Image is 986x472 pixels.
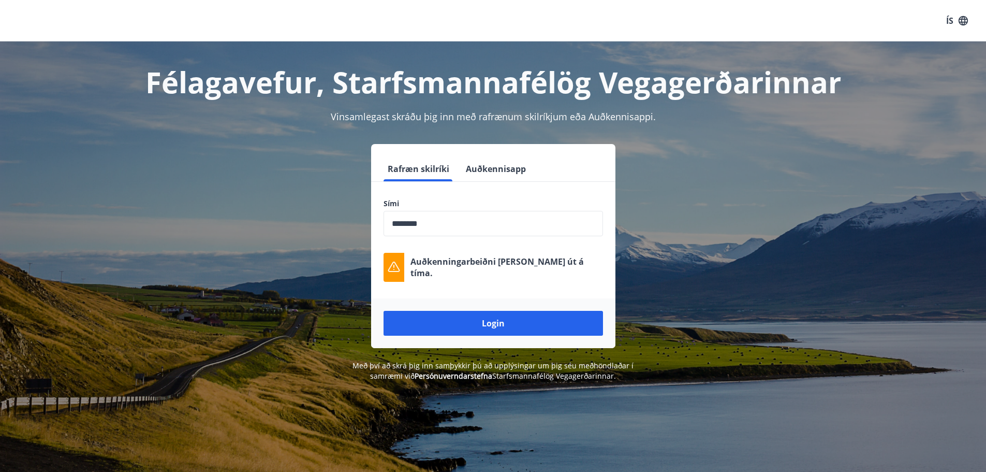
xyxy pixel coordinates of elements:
button: Rafræn skilríki [384,156,453,181]
button: Auðkennisapp [462,156,530,181]
p: Auðkenningarbeiðni [PERSON_NAME] út á tíma. [410,256,603,279]
h1: Félagavefur, Starfsmannafélög Vegagerðarinnar [133,62,853,102]
button: ÍS [940,11,974,30]
a: Persónuverndarstefna [415,371,492,381]
span: Vinsamlegast skráðu þig inn með rafrænum skilríkjum eða Auðkennisappi. [331,110,656,123]
label: Sími [384,198,603,209]
span: Með því að skrá þig inn samþykkir þú að upplýsingar um þig séu meðhöndlaðar í samræmi við Starfsm... [352,361,634,381]
button: Login [384,311,603,336]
